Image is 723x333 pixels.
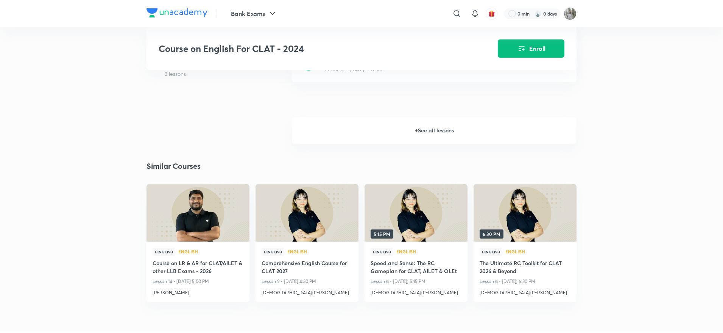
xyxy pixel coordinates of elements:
[396,249,461,254] span: English
[365,184,467,242] a: new-thumbnail5:15 PM
[292,117,577,144] h6: + See all lessons
[146,160,201,172] h2: Similar Courses
[488,10,495,17] img: avatar
[145,183,250,242] img: new-thumbnail
[153,259,243,276] a: Course on LR & AR for CLAT/AILET & other LLB Exams - 2026
[226,6,282,21] button: Bank Exams
[480,276,570,286] p: Lesson 6 • [DATE], 6:30 PM
[396,249,461,254] a: English
[287,249,352,254] span: English
[165,70,286,78] p: 3 lessons
[153,286,243,296] a: [PERSON_NAME]
[363,183,468,242] img: new-thumbnail
[371,276,461,286] p: Lesson 6 • [DATE], 5:15 PM
[371,248,393,256] span: Hinglish
[474,184,577,242] a: new-thumbnail6:30 PM
[262,276,352,286] p: Lesson 9 • [DATE] 4:30 PM
[480,248,502,256] span: Hinglish
[498,39,564,58] button: Enroll
[480,229,503,239] span: 6:30 PM
[262,259,352,276] a: Comprehensive English Course for CLAT 2027
[254,183,359,242] img: new-thumbnail
[371,229,393,239] span: 5:15 PM
[505,249,570,254] a: English
[371,286,461,296] a: [DEMOGRAPHIC_DATA][PERSON_NAME]
[480,259,570,276] a: The Ultimate RC Toolkit for CLAT 2026 & Beyond
[262,286,352,296] a: [DEMOGRAPHIC_DATA][PERSON_NAME]
[262,248,284,256] span: Hinglish
[256,184,358,242] a: new-thumbnail
[480,286,570,296] a: [DEMOGRAPHIC_DATA][PERSON_NAME]
[178,249,243,254] a: English
[146,8,207,19] a: Company Logo
[159,43,455,54] h3: Course on English For CLAT - 2024
[153,276,243,286] p: Lesson 14 • [DATE] 5:00 PM
[534,10,542,17] img: streak
[486,8,498,20] button: avatar
[287,249,352,254] a: English
[564,7,577,20] img: Koushik Dhenki
[146,8,207,17] img: Company Logo
[505,249,570,254] span: English
[153,248,175,256] span: Hinglish
[178,249,243,254] span: English
[472,183,577,242] img: new-thumbnail
[146,184,249,242] a: new-thumbnail
[371,259,461,276] a: Speed and Sense: The RC Gameplan for CLAT, AILET & OLEt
